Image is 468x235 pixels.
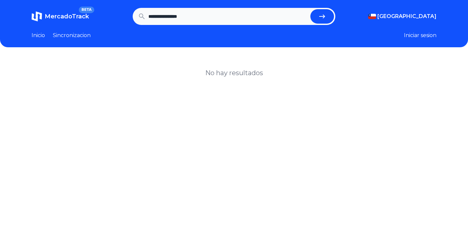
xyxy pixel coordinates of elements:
[205,68,263,77] h1: No hay resultados
[368,12,436,20] button: [GEOGRAPHIC_DATA]
[45,13,89,20] span: MercadoTrack
[32,11,89,22] a: MercadoTrackBETA
[377,12,436,20] span: [GEOGRAPHIC_DATA]
[53,32,91,39] a: Sincronizacion
[404,32,436,39] button: Iniciar sesion
[32,32,45,39] a: Inicio
[368,14,376,19] img: Chile
[79,7,94,13] span: BETA
[32,11,42,22] img: MercadoTrack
